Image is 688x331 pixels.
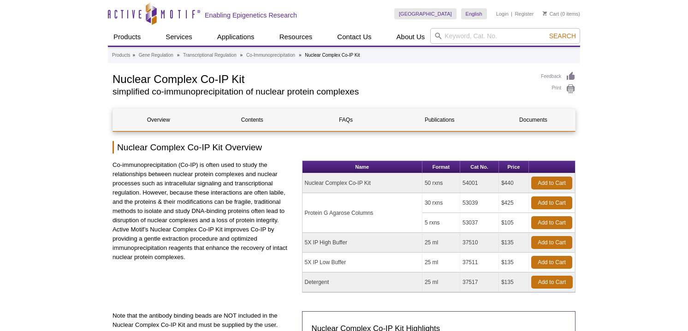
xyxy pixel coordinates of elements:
[205,11,297,19] h2: Enabling Epigenetics Research
[113,88,532,96] h2: simplified co-immunoprecipitation of nuclear protein complexes
[113,109,204,131] a: Overview
[460,193,499,213] td: 53039
[160,28,198,46] a: Services
[460,173,499,193] td: 54001
[461,8,487,19] a: English
[422,272,460,292] td: 25 ml
[300,109,391,131] a: FAQs
[499,161,529,173] th: Price
[113,141,575,154] h2: Nuclear Complex Co-IP Kit Overview
[422,173,460,193] td: 50 rxns
[499,253,529,272] td: $135
[549,32,576,40] span: Search
[546,32,579,40] button: Search
[543,11,559,17] a: Cart
[460,161,499,173] th: Cat No.
[460,213,499,233] td: 53037
[422,161,460,173] th: Format
[531,256,572,269] a: Add to Cart
[543,8,580,19] li: (0 items)
[274,28,318,46] a: Resources
[391,28,431,46] a: About Us
[112,51,130,59] a: Products
[531,196,572,209] a: Add to Cart
[460,272,499,292] td: 37517
[299,53,302,58] li: »
[207,109,297,131] a: Contents
[394,109,485,131] a: Publications
[302,173,422,193] td: Nuclear Complex Co-IP Kit
[302,193,422,233] td: Protein G Agarose Columns
[541,71,575,82] a: Feedback
[302,272,422,292] td: Detergent
[302,233,422,253] td: 5X IP High Buffer
[511,8,512,19] li: |
[460,253,499,272] td: 37511
[430,28,580,44] input: Keyword, Cat. No.
[246,51,295,59] a: Co-Immunoprecipitation
[499,213,529,233] td: $105
[394,8,457,19] a: [GEOGRAPHIC_DATA]
[488,109,579,131] a: Documents
[531,276,573,289] a: Add to Cart
[422,213,460,233] td: 5 rxns
[531,236,572,249] a: Add to Cart
[499,233,529,253] td: $135
[108,28,146,46] a: Products
[302,161,422,173] th: Name
[499,193,529,213] td: $425
[305,53,360,58] li: Nuclear Complex Co-IP Kit
[422,253,460,272] td: 25 ml
[240,53,243,58] li: »
[113,71,532,85] h1: Nuclear Complex Co-IP Kit
[132,53,135,58] li: »
[531,177,572,189] a: Add to Cart
[332,28,377,46] a: Contact Us
[177,53,180,58] li: »
[499,272,529,292] td: $135
[541,84,575,94] a: Print
[422,193,460,213] td: 30 rxns
[515,11,534,17] a: Register
[499,173,529,193] td: $440
[543,11,547,16] img: Your Cart
[139,51,173,59] a: Gene Regulation
[460,233,499,253] td: 37510
[212,28,260,46] a: Applications
[531,216,572,229] a: Add to Cart
[422,233,460,253] td: 25 ml
[183,51,237,59] a: Transcriptional Regulation
[113,160,295,262] p: Co-immunoprecipitation (Co-IP) is often used to study the relationships between nuclear protein c...
[302,253,422,272] td: 5X IP Low Buffer
[496,11,509,17] a: Login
